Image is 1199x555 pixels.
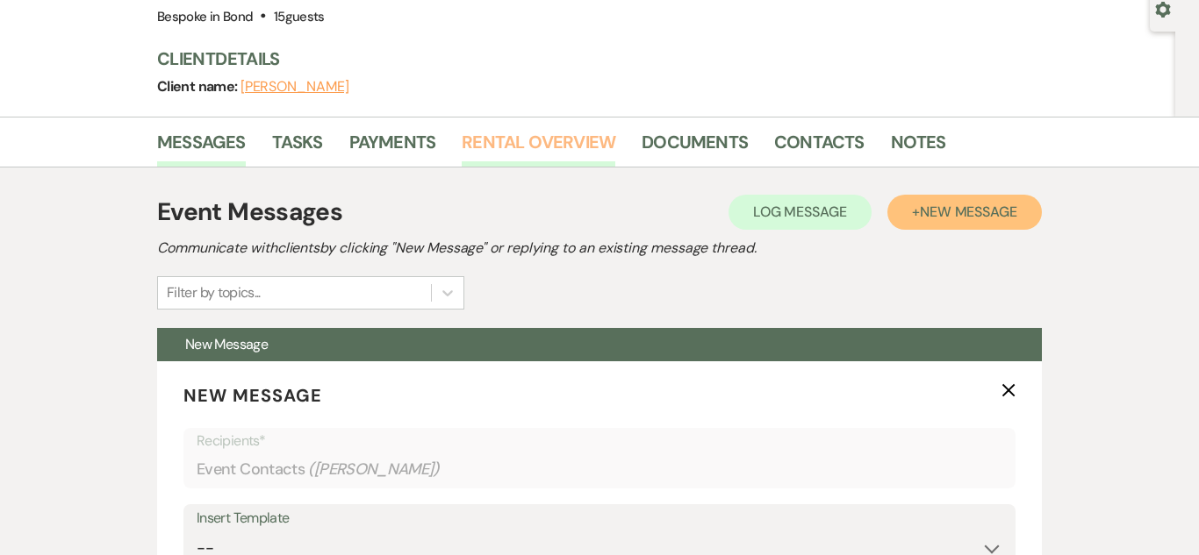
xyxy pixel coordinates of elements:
div: Insert Template [197,506,1002,531]
a: Payments [349,128,436,167]
button: [PERSON_NAME] [241,80,349,94]
a: Messages [157,128,246,167]
a: Notes [891,128,946,167]
div: Event Contacts [197,452,1002,487]
button: +New Message [887,195,1042,230]
span: Bespoke in Bond [157,8,253,25]
span: Client name: [157,77,241,96]
span: New Message [185,335,268,353]
h2: Communicate with clients by clicking "New Message" or replying to an existing message thread. [157,238,1042,259]
span: ( [PERSON_NAME] ) [308,458,440,481]
span: New Message [183,384,322,407]
a: Documents [642,128,748,167]
span: 15 guests [274,8,325,25]
span: Log Message [753,203,847,221]
button: Log Message [729,195,872,230]
h3: Client Details [157,46,1140,71]
h1: Event Messages [157,194,342,231]
p: Recipients* [197,430,1002,452]
div: Filter by topics... [167,282,261,303]
a: Contacts [774,128,865,167]
a: Rental Overview [462,128,615,167]
span: New Message [920,203,1017,221]
a: Tasks [272,128,323,167]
